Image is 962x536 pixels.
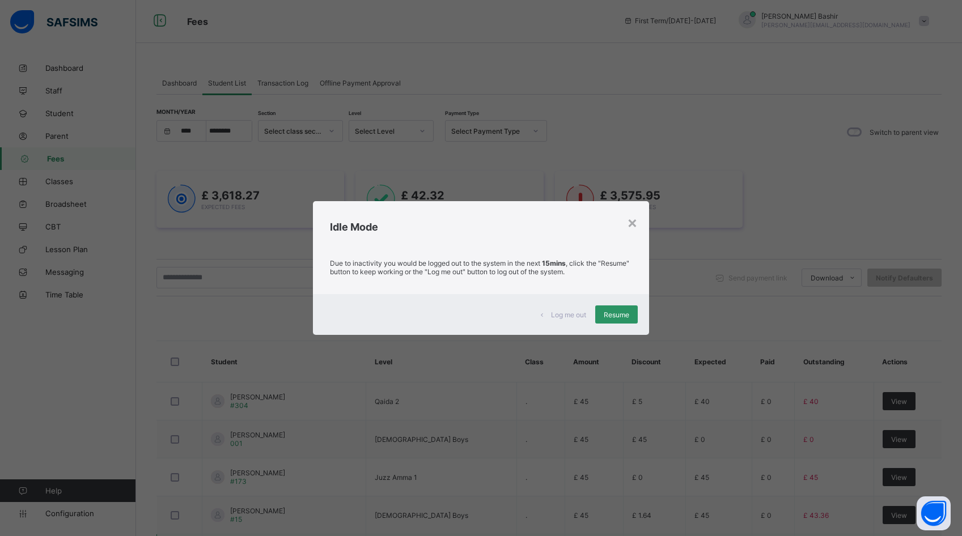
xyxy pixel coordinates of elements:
[604,310,629,319] span: Resume
[917,496,951,530] button: Open asap
[330,259,633,276] p: Due to inactivity you would be logged out to the system in the next , click the "Resume" button t...
[627,212,638,232] div: ×
[542,259,566,267] strong: 15mins
[330,221,633,233] h2: Idle Mode
[551,310,586,319] span: Log me out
